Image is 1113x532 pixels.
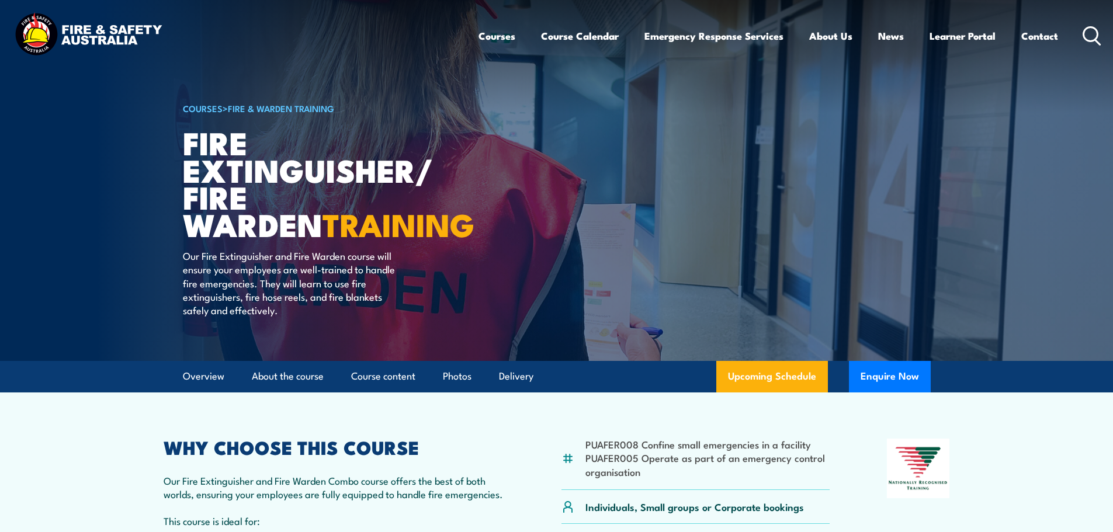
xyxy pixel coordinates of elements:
[164,439,505,455] h2: WHY CHOOSE THIS COURSE
[809,20,852,51] a: About Us
[252,361,324,392] a: About the course
[183,101,471,115] h6: >
[164,514,505,527] p: This course is ideal for:
[644,20,783,51] a: Emergency Response Services
[585,500,804,513] p: Individuals, Small groups or Corporate bookings
[1021,20,1058,51] a: Contact
[541,20,619,51] a: Course Calendar
[228,102,334,114] a: Fire & Warden Training
[479,20,515,51] a: Courses
[323,199,474,248] strong: TRAINING
[443,361,471,392] a: Photos
[887,439,950,498] img: Nationally Recognised Training logo.
[585,451,830,478] li: PUAFER005 Operate as part of an emergency control organisation
[585,437,830,451] li: PUAFER008 Confine small emergencies in a facility
[164,474,505,501] p: Our Fire Extinguisher and Fire Warden Combo course offers the best of both worlds, ensuring your ...
[849,361,931,392] button: Enquire Now
[499,361,533,392] a: Delivery
[930,20,996,51] a: Learner Portal
[183,361,224,392] a: Overview
[183,249,396,317] p: Our Fire Extinguisher and Fire Warden course will ensure your employees are well-trained to handl...
[716,361,828,392] a: Upcoming Schedule
[183,102,223,114] a: COURSES
[351,361,415,392] a: Course content
[183,128,471,238] h1: Fire Extinguisher/ Fire Warden
[878,20,904,51] a: News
